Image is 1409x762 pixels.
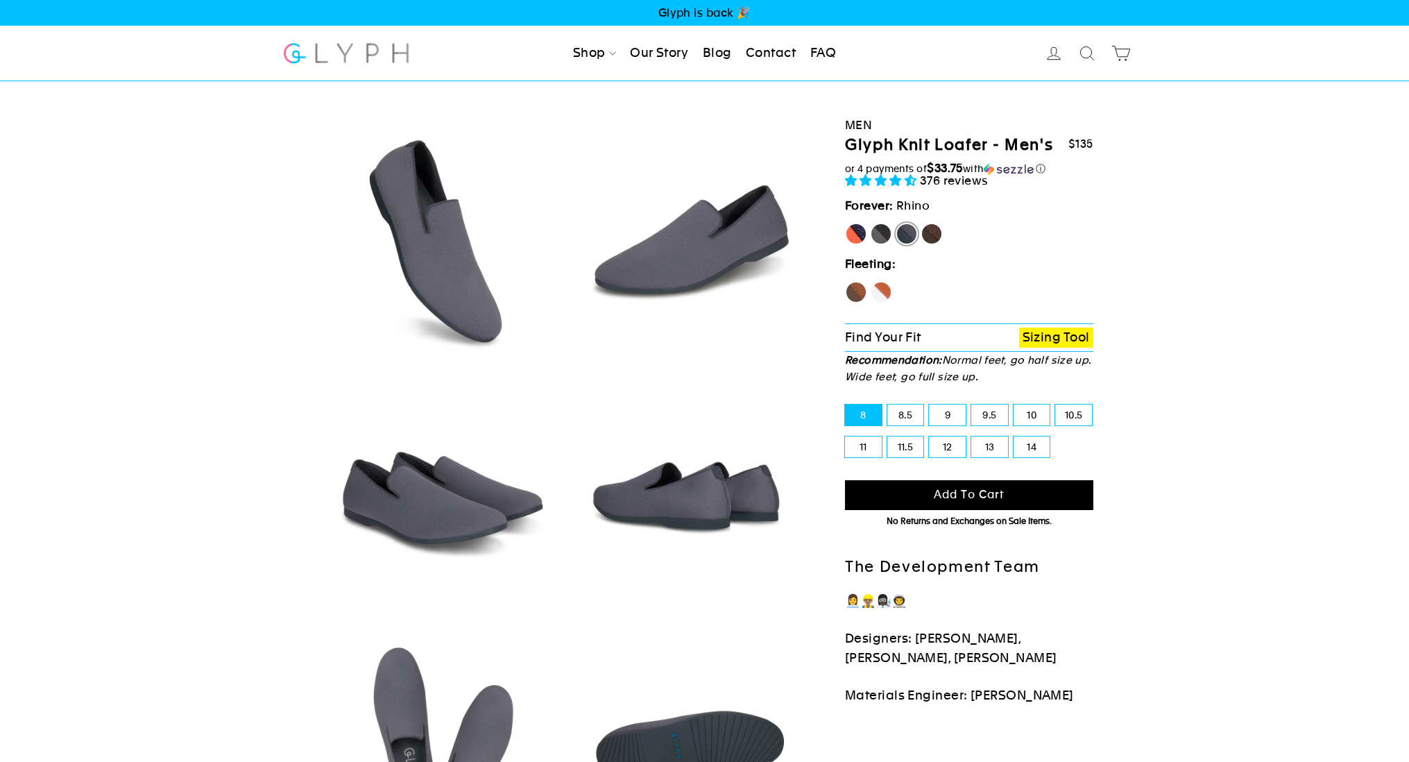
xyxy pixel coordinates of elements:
[567,38,842,69] ul: Primary
[1019,328,1093,348] a: Sizing Tool
[845,591,1093,611] p: 👩‍💼👷🏽‍♂️👩🏿‍🔬👨‍🚀
[934,488,1005,501] span: Add to cart
[896,223,918,245] label: Rhino
[845,352,1093,385] p: Normal feet, go half size up. Wide feet, go full size up.
[887,405,924,425] label: 8.5
[697,38,737,69] a: Blog
[845,257,896,271] strong: Fleeting:
[927,161,963,175] span: $33.75
[805,38,842,69] a: FAQ
[845,135,1053,155] h1: Glyph Knit Loafer - Men's
[921,223,943,245] label: Mustang
[896,198,930,212] span: Rhino
[567,38,622,69] a: Shop
[845,281,867,303] label: Hawk
[845,173,920,187] span: 4.73 stars
[845,162,1093,176] div: or 4 payments of with
[920,173,989,187] span: 376 reviews
[887,516,1052,526] span: No Returns and Exchanges on Sale Items.
[845,162,1093,176] div: or 4 payments of$33.75withSezzle Click to learn more about Sezzle
[929,437,966,457] label: 12
[971,405,1008,425] label: 9.5
[845,354,942,366] strong: Recommendation:
[845,223,867,245] label: [PERSON_NAME]
[845,686,1093,706] p: Materials Engineer: [PERSON_NAME]
[984,163,1034,176] img: Sezzle
[323,122,559,359] img: Rhino
[323,371,559,608] img: Rhino
[740,38,801,69] a: Contact
[870,223,892,245] label: Panther
[971,437,1008,457] label: 13
[571,371,808,608] img: Rhino
[870,281,892,303] label: Fox
[1055,405,1092,425] label: 10.5
[1068,137,1093,151] span: $135
[624,38,694,69] a: Our Story
[887,437,924,457] label: 11.5
[845,437,882,457] label: 11
[845,480,1093,510] button: Add to cart
[845,116,1093,135] div: Men
[929,405,966,425] label: 9
[845,629,1093,669] p: Designers: [PERSON_NAME], [PERSON_NAME], [PERSON_NAME]
[571,122,808,359] img: Rhino
[845,557,1093,577] h2: The Development Team
[845,405,882,425] label: 8
[282,35,411,71] img: Glyph
[1014,437,1050,457] label: 14
[845,330,921,344] span: Find Your Fit
[1014,405,1050,425] label: 10
[845,198,894,212] strong: Forever:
